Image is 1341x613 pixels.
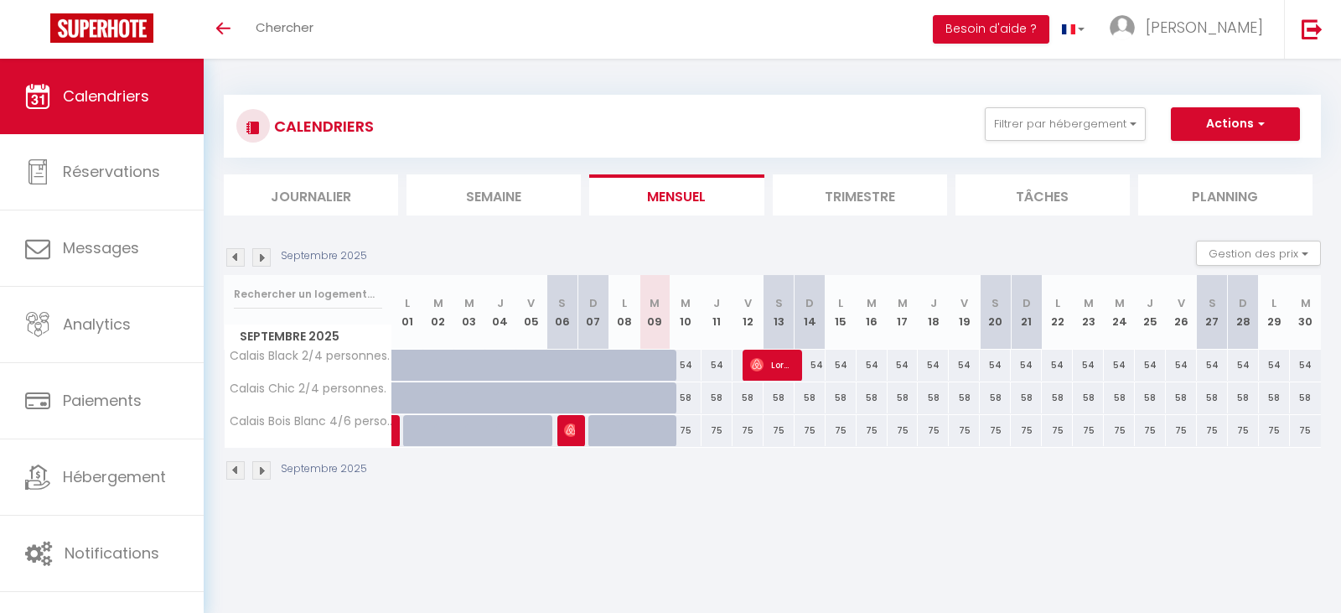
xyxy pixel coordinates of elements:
th: 27 [1197,275,1228,350]
th: 22 [1042,275,1073,350]
div: 75 [857,415,888,446]
th: 29 [1259,275,1290,350]
th: 03 [453,275,484,350]
div: 75 [795,415,826,446]
button: Actions [1171,107,1300,141]
th: 13 [764,275,795,350]
th: 11 [702,275,733,350]
div: 58 [826,382,857,413]
abbr: D [805,295,814,311]
th: 16 [857,275,888,350]
abbr: L [838,295,843,311]
img: Super Booking [50,13,153,43]
div: 54 [826,350,857,381]
abbr: J [1147,295,1153,311]
a: [PERSON_NAME] [392,415,401,447]
div: 58 [702,382,733,413]
span: [PERSON_NAME] [1146,17,1263,38]
div: 54 [1042,350,1073,381]
abbr: V [527,295,535,311]
li: Journalier [224,174,398,216]
div: 75 [949,415,980,446]
div: 54 [888,350,919,381]
span: Calais Chic 2/4 personnes. [227,382,386,395]
button: Filtrer par hébergement [985,107,1146,141]
div: 58 [1073,382,1104,413]
th: 07 [577,275,608,350]
div: 58 [949,382,980,413]
th: 17 [888,275,919,350]
abbr: S [558,295,566,311]
th: 23 [1073,275,1104,350]
div: 75 [1228,415,1259,446]
li: Semaine [406,174,581,216]
div: 75 [1197,415,1228,446]
abbr: L [1271,295,1276,311]
span: Chercher [256,18,313,36]
span: Hébergement [63,466,166,487]
div: 75 [980,415,1011,446]
div: 75 [1259,415,1290,446]
div: 54 [702,350,733,381]
th: 04 [484,275,515,350]
abbr: S [775,295,783,311]
div: 54 [1073,350,1104,381]
span: [PERSON_NAME] [564,414,574,446]
div: 75 [670,415,702,446]
abbr: M [464,295,474,311]
th: 01 [392,275,423,350]
div: 75 [1042,415,1073,446]
abbr: M [867,295,877,311]
li: Trimestre [773,174,947,216]
th: 12 [733,275,764,350]
th: 21 [1011,275,1042,350]
div: 58 [1135,382,1166,413]
th: 19 [949,275,980,350]
span: Paiements [63,390,142,411]
span: Calendriers [63,86,149,106]
th: 15 [826,275,857,350]
th: 08 [608,275,639,350]
p: Septembre 2025 [281,248,367,264]
div: 75 [1166,415,1197,446]
th: 05 [515,275,546,350]
div: 58 [888,382,919,413]
span: Notifications [65,543,159,564]
abbr: M [898,295,908,311]
div: 54 [918,350,949,381]
div: 54 [1228,350,1259,381]
img: ... [1110,15,1135,40]
input: Rechercher un logement... [234,279,382,309]
th: 24 [1104,275,1135,350]
th: 30 [1290,275,1321,350]
abbr: D [1023,295,1031,311]
li: Mensuel [589,174,764,216]
span: Réservations [63,161,160,182]
img: logout [1302,18,1323,39]
li: Planning [1138,174,1313,216]
div: 58 [1290,382,1321,413]
div: 75 [702,415,733,446]
th: 25 [1135,275,1166,350]
abbr: M [650,295,660,311]
abbr: J [930,295,937,311]
div: 54 [1135,350,1166,381]
th: 02 [422,275,453,350]
abbr: V [1178,295,1185,311]
abbr: V [960,295,968,311]
abbr: L [405,295,410,311]
abbr: L [622,295,627,311]
div: 54 [857,350,888,381]
div: 54 [795,350,826,381]
th: 14 [795,275,826,350]
th: 06 [546,275,577,350]
div: 75 [888,415,919,446]
div: 58 [1104,382,1135,413]
th: 10 [670,275,702,350]
abbr: S [1209,295,1216,311]
th: 18 [918,275,949,350]
div: 75 [1073,415,1104,446]
abbr: J [713,295,720,311]
abbr: M [681,295,691,311]
abbr: D [1239,295,1247,311]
